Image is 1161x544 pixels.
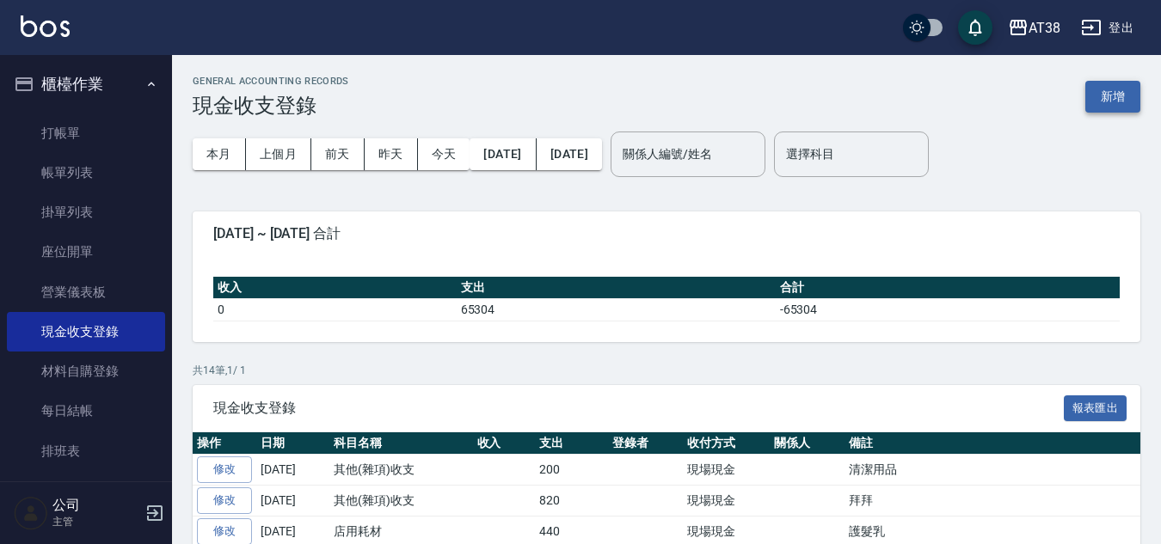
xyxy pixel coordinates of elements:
td: 65304 [457,298,776,321]
td: 其他(雜項)收支 [329,455,473,486]
a: 新增 [1085,88,1140,104]
th: 收付方式 [683,432,770,455]
td: 現場現金 [683,486,770,516]
div: AT38 [1029,17,1060,39]
button: 昨天 [365,138,418,170]
td: 其他(雜項)收支 [329,486,473,516]
button: 前天 [311,138,365,170]
td: 820 [535,486,608,516]
button: 今天 [418,138,470,170]
td: [DATE] [256,486,329,516]
h2: GENERAL ACCOUNTING RECORDS [193,76,349,87]
a: 現金收支登錄 [7,312,165,351]
a: 營業儀表板 [7,272,165,312]
a: 掛單列表 [7,193,165,232]
a: 帳單列表 [7,153,165,193]
td: 0 [213,298,457,321]
button: AT38 [1001,10,1067,46]
button: 登出 [1074,12,1140,44]
td: [DATE] [256,455,329,486]
th: 登錄者 [608,432,683,455]
h5: 公司 [52,497,140,514]
a: 排班表 [7,431,165,471]
button: 櫃檯作業 [7,62,165,107]
img: Person [14,496,48,530]
th: 關係人 [770,432,845,455]
th: 操作 [193,432,256,455]
th: 日期 [256,432,329,455]
td: 現場現金 [683,455,770,486]
button: [DATE] [470,138,536,170]
span: [DATE] ~ [DATE] 合計 [213,225,1120,242]
button: 報表匯出 [1064,395,1127,422]
a: 修改 [197,456,252,483]
a: 每日結帳 [7,391,165,431]
span: 現金收支登錄 [213,400,1064,417]
th: 收入 [473,432,536,455]
th: 收入 [213,277,457,299]
a: 現場電腦打卡 [7,471,165,510]
th: 支出 [457,277,776,299]
a: 材料自購登錄 [7,351,165,391]
td: 200 [535,455,608,486]
h3: 現金收支登錄 [193,94,349,118]
th: 合計 [776,277,1120,299]
a: 打帳單 [7,113,165,153]
td: -65304 [776,298,1120,321]
button: 新增 [1085,81,1140,113]
a: 座位開單 [7,232,165,272]
button: save [958,10,992,45]
th: 科目名稱 [329,432,473,455]
a: 修改 [197,487,252,514]
button: 上個月 [246,138,311,170]
p: 共 14 筆, 1 / 1 [193,363,1140,378]
th: 支出 [535,432,608,455]
img: Logo [21,15,70,37]
button: 本月 [193,138,246,170]
a: 報表匯出 [1064,399,1127,415]
p: 主管 [52,514,140,529]
button: [DATE] [537,138,602,170]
